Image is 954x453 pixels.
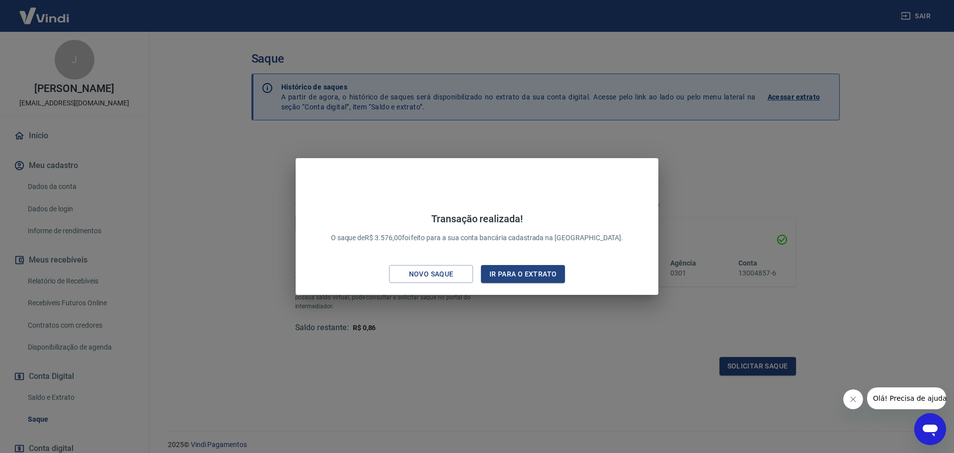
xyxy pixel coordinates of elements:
[331,213,624,243] p: O saque de R$ 3.576,00 foi feito para a sua conta bancária cadastrada na [GEOGRAPHIC_DATA].
[6,7,83,15] span: Olá! Precisa de ajuda?
[843,389,863,409] iframe: Fechar mensagem
[867,387,946,409] iframe: Mensagem da empresa
[914,413,946,445] iframe: Botão para abrir a janela de mensagens
[397,268,466,280] div: Novo saque
[481,265,565,283] button: Ir para o extrato
[331,213,624,225] h4: Transação realizada!
[389,265,473,283] button: Novo saque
